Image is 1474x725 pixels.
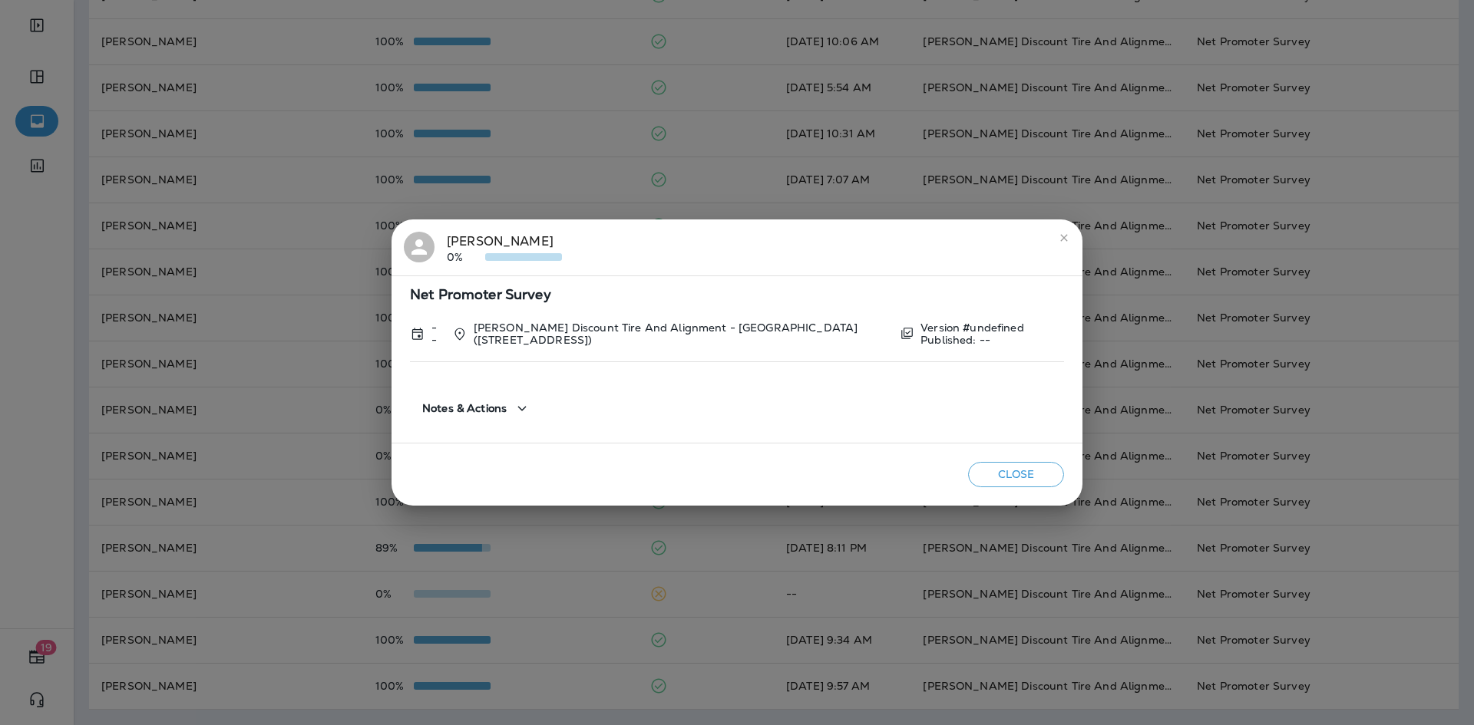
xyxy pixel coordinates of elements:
div: [PERSON_NAME] [447,232,562,264]
button: Notes & Actions [410,387,544,430]
p: 0% [447,251,485,263]
button: Close [968,462,1064,487]
span: Notes & Actions [422,402,507,415]
button: close [1052,226,1076,250]
p: -- [431,321,441,346]
p: [PERSON_NAME] Discount Tire And Alignment - [GEOGRAPHIC_DATA] ([STREET_ADDRESS]) [474,321,887,346]
p: Version #undefined Published: -- [920,321,1064,346]
span: Net Promoter Survey [410,288,1064,302]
